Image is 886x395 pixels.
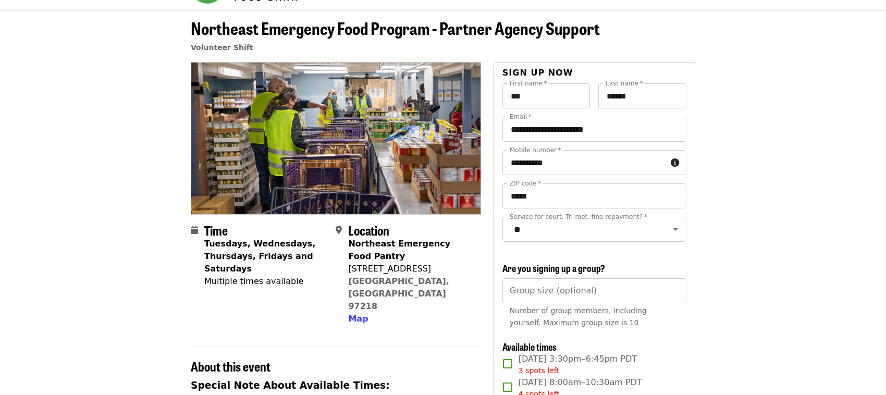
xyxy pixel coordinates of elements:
span: Available times [502,340,557,353]
button: Map [348,313,368,325]
span: Are you signing up a group? [502,261,605,275]
img: Northeast Emergency Food Program - Partner Agency Support organized by Oregon Food Bank [191,63,481,214]
i: circle-info icon [671,158,679,168]
button: Open [668,222,683,237]
input: Mobile number [502,150,667,175]
span: 3 spots left [519,366,559,375]
label: Mobile number [510,147,561,153]
div: [STREET_ADDRESS] [348,263,472,275]
span: Location [348,221,389,239]
span: [DATE] 3:30pm–6:45pm PDT [519,353,637,376]
label: First name [510,80,547,87]
span: Northeast Emergency Food Program - Partner Agency Support [191,16,600,40]
label: Service for court, Tri-met, fine repayment? [510,214,647,220]
i: calendar icon [191,225,198,235]
strong: Tuesdays, Wednesdays, Thursdays, Fridays and Saturdays [204,239,315,274]
div: Multiple times available [204,275,327,288]
label: Email [510,114,532,120]
span: Number of group members, including yourself. Maximum group size is 10 [510,306,647,327]
a: Volunteer Shift [191,43,253,52]
input: First name [502,83,590,108]
span: Sign up now [502,68,573,78]
a: [GEOGRAPHIC_DATA], [GEOGRAPHIC_DATA] 97218 [348,276,449,311]
input: [object Object] [502,278,686,303]
input: ZIP code [502,183,686,208]
span: Time [204,221,228,239]
span: Map [348,314,368,324]
strong: Special Note About Available Times: [191,380,390,391]
strong: Northeast Emergency Food Pantry [348,239,450,261]
input: Last name [598,83,686,108]
span: About this event [191,357,270,375]
input: Email [502,117,686,142]
label: ZIP code [510,180,541,187]
i: map-marker-alt icon [336,225,342,235]
label: Last name [606,80,643,87]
